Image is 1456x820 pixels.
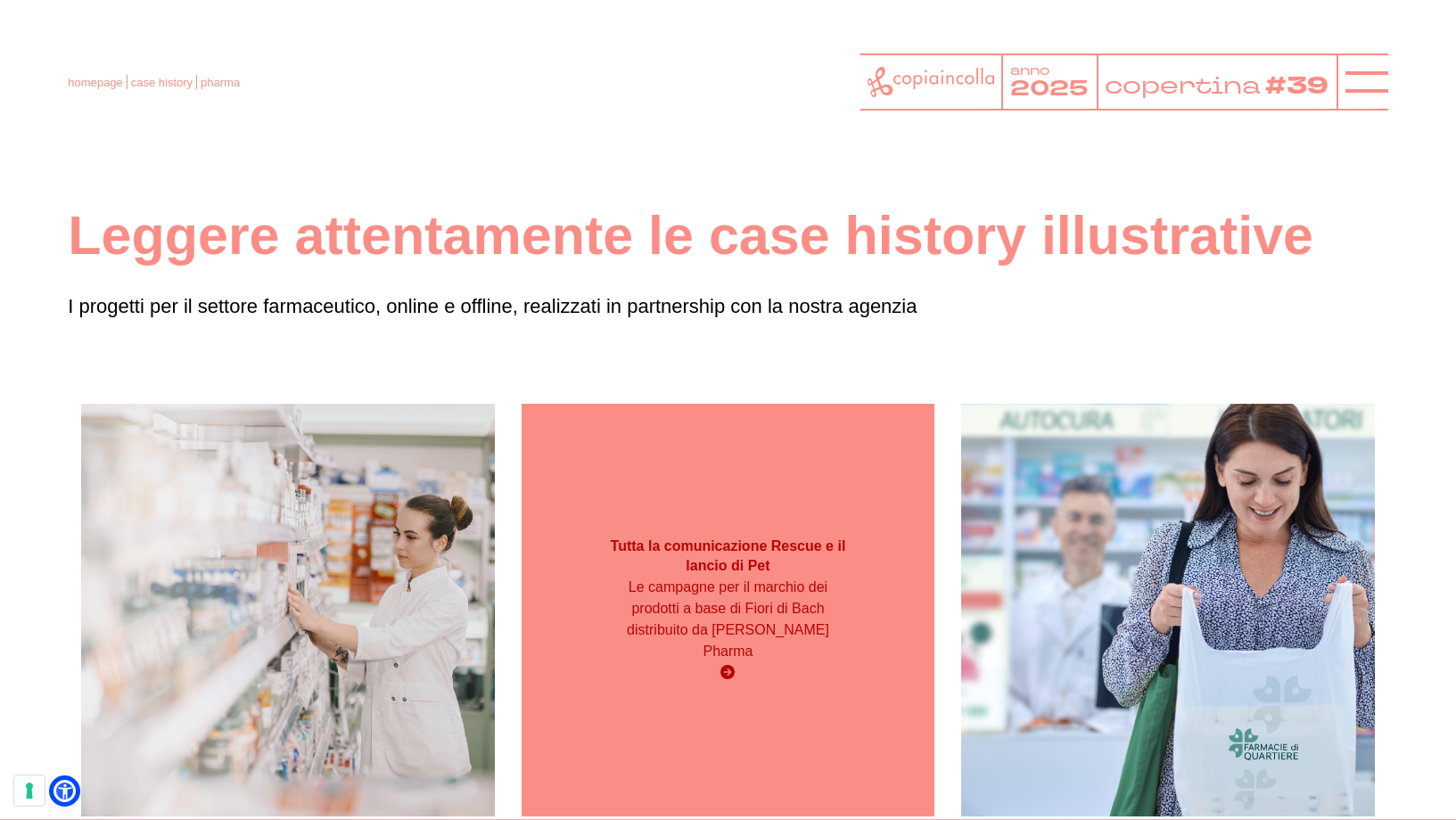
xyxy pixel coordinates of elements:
button: Le tue preferenze relative al consenso per le tecnologie di tracciamento [14,775,45,806]
tspan: anno [1010,62,1049,78]
p: I progetti per il settore farmaceutico, online e offline, realizzati in partnership con la nostra... [68,291,1388,322]
a: pharma [201,76,240,89]
a: Open Accessibility Menu [53,780,76,802]
tspan: copertina [1104,70,1260,101]
h1: Leggere attentamente le case history illustrative [68,201,1388,269]
tspan: #39 [1265,70,1328,102]
strong: Tutta la comunicazione Rescue e il lancio di Pet [611,538,846,573]
a: homepage [68,76,122,89]
p: Le campagne per il marchio dei prodotti a base di Fiori di Bach distribuito da [PERSON_NAME] Pharma [604,577,851,662]
a: Tutta la comunicazione Rescue e il lancio di Pet Le campagne per il marchio dei prodotti a base d... [522,404,934,816]
a: case history [131,76,193,89]
tspan: 2025 [1010,73,1088,103]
